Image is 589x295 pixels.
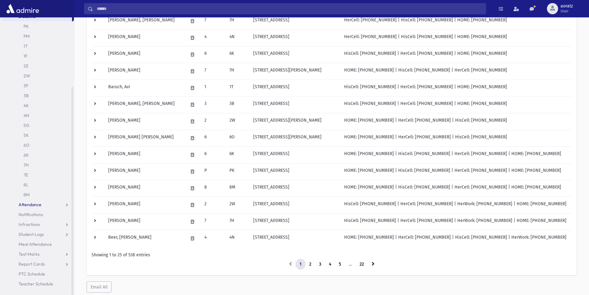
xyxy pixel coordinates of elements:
[201,130,226,146] td: 6
[2,21,74,31] a: PK
[2,279,74,289] a: Teacher Schedule
[340,197,572,213] td: HisCell: [PHONE_NUMBER] | HerCell: [PHONE_NUMBER] | HerWork: [PHONE_NUMBER] | HOME: [PHONE_NUMBER]
[2,101,74,111] a: 4K
[2,249,74,259] a: Test Marks
[226,213,250,230] td: 7H
[250,63,340,80] td: [STREET_ADDRESS][PERSON_NAME]
[250,130,340,146] td: [STREET_ADDRESS][PERSON_NAME]
[340,63,572,80] td: HOME: [PHONE_NUMBER] | HisCell: [PHONE_NUMBER] | HerCell: [PHONE_NUMBER]
[340,146,572,163] td: HOME: [PHONE_NUMBER] | HisCell: [PHONE_NUMBER] | HerCell: [PHONE_NUMBER] | HOME: [PHONE_NUMBER]
[250,46,340,63] td: [STREET_ADDRESS]
[340,80,572,96] td: HisCell: [PHONE_NUMBER] | HerCell: [PHONE_NUMBER] | HOME: [PHONE_NUMBER]
[226,180,250,197] td: 8M
[2,41,74,51] a: 1T
[226,197,250,213] td: 2W
[2,190,74,200] a: 8M
[250,197,340,213] td: [STREET_ADDRESS]
[105,96,184,113] td: [PERSON_NAME], [PERSON_NAME]
[325,259,335,270] a: 4
[201,63,226,80] td: 7
[19,271,45,277] span: PTC Schedule
[201,13,226,29] td: 7
[2,210,74,219] a: Notifications
[2,71,74,81] a: 2W
[201,146,226,163] td: 6
[250,113,340,130] td: [STREET_ADDRESS][PERSON_NAME]
[105,230,184,247] td: Beer, [PERSON_NAME]
[2,170,74,180] a: 7E
[2,219,74,229] a: Infractions
[226,130,250,146] td: 6O
[2,81,74,91] a: 3F
[340,180,572,197] td: HOME: [PHONE_NUMBER] | HisCell: [PHONE_NUMBER] | HerCell: [PHONE_NUMBER] | HOME: [PHONE_NUMBER]
[335,259,345,270] a: 5
[340,29,572,46] td: HerCell: [PHONE_NUMBER] | HisCell: [PHONE_NUMBER] | HOME: [PHONE_NUMBER]
[226,46,250,63] td: 6K
[105,130,184,146] td: [PERSON_NAME] [PERSON_NAME]
[201,113,226,130] td: 2
[250,213,340,230] td: [STREET_ADDRESS]
[250,29,340,46] td: [STREET_ADDRESS]
[2,229,74,239] a: Student Logs
[92,252,572,258] div: Showing 1 to 25 of 538 entries
[201,80,226,96] td: 1
[2,130,74,140] a: 5K
[340,113,572,130] td: HOME: [PHONE_NUMBER] | HerCell: [PHONE_NUMBER] | HisCell: [PHONE_NUMBER]
[19,232,44,237] span: Student Logs
[356,259,368,270] a: 22
[296,259,305,270] a: 1
[340,213,572,230] td: HisCell: [PHONE_NUMBER] | HerCell: [PHONE_NUMBER] | HerWork: [PHONE_NUMBER] | HOME: [PHONE_NUMBER]
[19,251,40,257] span: Test Marks
[226,230,250,247] td: 4N
[201,29,226,46] td: 4
[2,239,74,249] a: Meal Attendance
[105,113,184,130] td: [PERSON_NAME]
[2,160,74,170] a: 7H
[105,29,184,46] td: [PERSON_NAME]
[2,259,74,269] a: Report Cards
[226,13,250,29] td: 7H
[201,96,226,113] td: 3
[105,197,184,213] td: [PERSON_NAME]
[250,163,340,180] td: [STREET_ADDRESS]
[226,163,250,180] td: PK
[105,163,184,180] td: [PERSON_NAME]
[2,140,74,150] a: 6O
[105,46,184,63] td: [PERSON_NAME]
[250,80,340,96] td: [STREET_ADDRESS]
[561,4,573,9] span: aoratz
[93,3,486,14] input: Search
[2,180,74,190] a: 8L
[340,46,572,63] td: HisCell: [PHONE_NUMBER] | HerCell: [PHONE_NUMBER] | HOME: [PHONE_NUMBER]
[201,213,226,230] td: 7
[201,180,226,197] td: 8
[305,259,315,270] a: 2
[105,63,184,80] td: [PERSON_NAME]
[5,2,41,15] img: AdmirePro
[340,163,572,180] td: HOME: [PHONE_NUMBER] | HisCell: [PHONE_NUMBER] | HerCell: [PHONE_NUMBER] | HOME: [PHONE_NUMBER]
[315,259,325,270] a: 3
[2,61,74,71] a: 2E
[87,281,112,293] button: Email All
[250,146,340,163] td: [STREET_ADDRESS]
[2,120,74,130] a: 5G
[19,202,41,207] span: Attendance
[2,200,74,210] a: Attendance
[2,31,74,41] a: PM
[19,241,52,247] span: Meal Attendance
[105,180,184,197] td: [PERSON_NAME]
[226,63,250,80] td: 7H
[2,150,74,160] a: 6K
[19,261,45,267] span: Report Cards
[340,13,572,29] td: HerCell: [PHONE_NUMBER] | HisCell: [PHONE_NUMBER] | HOME: [PHONE_NUMBER]
[2,91,74,101] a: 3B
[226,146,250,163] td: 6K
[340,230,572,247] td: HOME: [PHONE_NUMBER] | HerCell: [PHONE_NUMBER] | HisCell: [PHONE_NUMBER] | HerWork: [PHONE_NUMBER]
[105,146,184,163] td: [PERSON_NAME]
[226,96,250,113] td: 3B
[2,51,74,61] a: 1F
[250,96,340,113] td: [STREET_ADDRESS]
[250,230,340,247] td: [STREET_ADDRESS]
[340,96,572,113] td: HisCell: [PHONE_NUMBER] | HerCell: [PHONE_NUMBER] | HOME: [PHONE_NUMBER]
[226,80,250,96] td: 1T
